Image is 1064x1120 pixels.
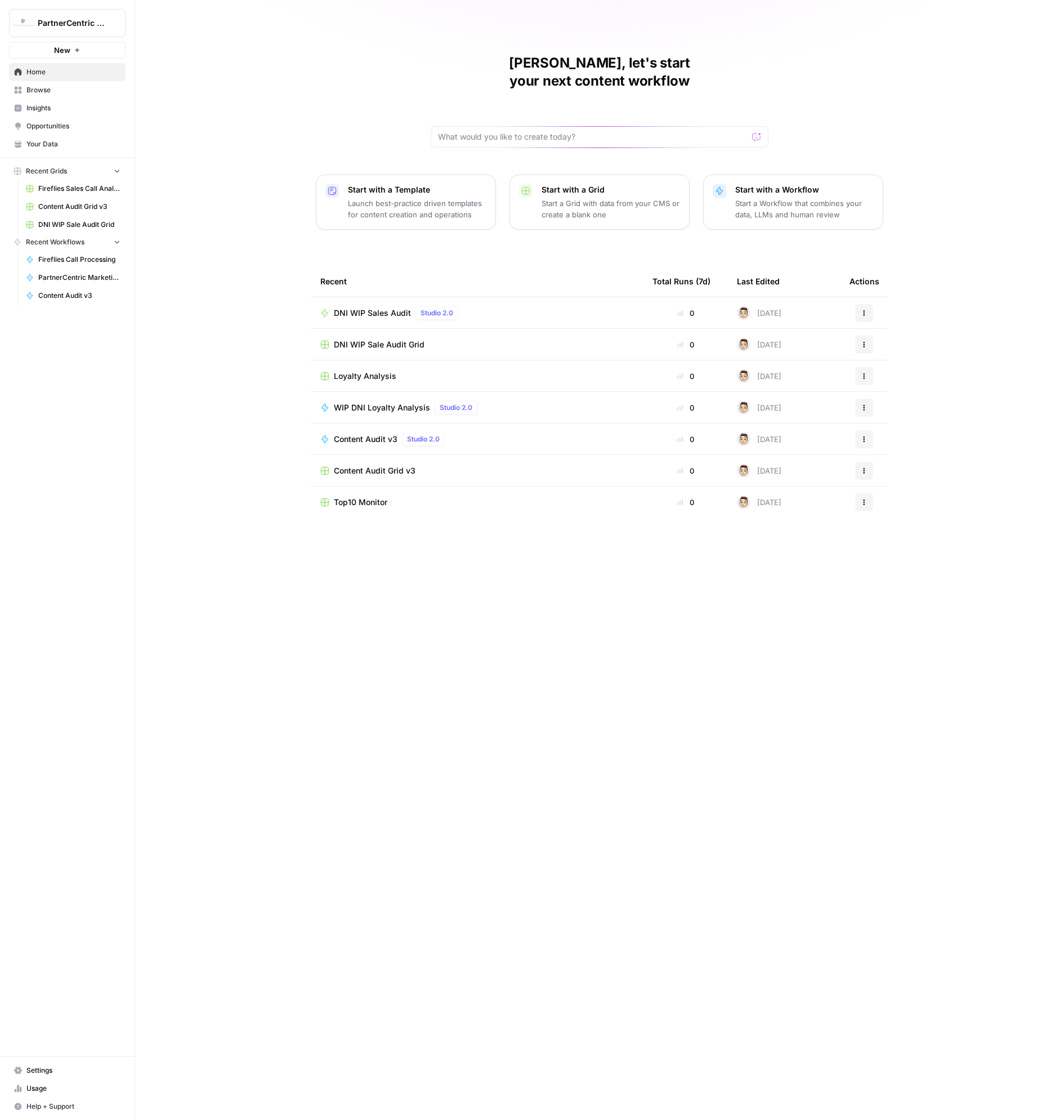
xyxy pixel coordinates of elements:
[737,306,750,320] img: j22vlec3s5as1jy706j54i2l8ae1
[9,163,126,180] button: Recent Grids
[38,255,120,265] span: Fireflies Call Processing
[21,216,126,234] a: DNI WIP Sale Audit Grid
[9,9,126,37] button: Workspace: PartnerCentric Sales Tools
[737,338,750,351] img: j22vlec3s5as1jy706j54i2l8ae1
[348,198,486,220] p: Launch best-practice driven templates for content creation and operations
[735,184,874,195] p: Start with a Workflow
[737,266,780,297] div: Last Edited
[703,175,883,230] button: Start with a WorkflowStart a Workflow that combines your data, LLMs and human review
[26,121,120,131] span: Opportunities
[320,465,634,476] a: Content Audit Grid v3
[21,287,126,305] a: Content Audit v3
[407,434,440,444] span: Studio 2.0
[13,13,33,33] img: PartnerCentric Sales Tools Logo
[652,434,719,445] div: 0
[737,432,781,446] div: [DATE]
[737,369,750,383] img: j22vlec3s5as1jy706j54i2l8ae1
[26,85,120,95] span: Browse
[334,402,430,413] span: WIP DNI Loyalty Analysis
[737,306,781,320] div: [DATE]
[316,175,496,230] button: Start with a TemplateLaunch best-practice driven templates for content creation and operations
[26,1065,120,1076] span: Settings
[9,234,126,251] button: Recent Workflows
[542,184,680,195] p: Start with a Grid
[737,401,750,414] img: j22vlec3s5as1jy706j54i2l8ae1
[652,307,719,319] div: 0
[21,180,126,198] a: Fireflies Sales Call Analysis
[9,42,126,59] button: New
[38,273,120,283] span: PartnerCentric Marketing Report Agent
[652,402,719,413] div: 0
[38,220,120,230] span: DNI WIP Sale Audit Grid
[320,306,634,320] a: DNI WIP Sales AuditStudio 2.0
[737,432,750,446] img: j22vlec3s5as1jy706j54i2l8ae1
[38,184,120,194] span: Fireflies Sales Call Analysis
[26,67,120,77] span: Home
[542,198,680,220] p: Start a Grid with data from your CMS or create a blank one
[737,464,750,478] img: j22vlec3s5as1jy706j54i2l8ae1
[21,198,126,216] a: Content Audit Grid v3
[850,266,879,297] div: Actions
[54,44,70,56] span: New
[26,166,67,176] span: Recent Grids
[509,175,690,230] button: Start with a GridStart a Grid with data from your CMS or create a blank one
[21,269,126,287] a: PartnerCentric Marketing Report Agent
[737,338,781,351] div: [DATE]
[26,237,84,247] span: Recent Workflows
[320,339,634,350] a: DNI WIP Sale Audit Grid
[9,135,126,153] a: Your Data
[431,54,768,90] h1: [PERSON_NAME], let's start your next content workflow
[737,401,781,414] div: [DATE]
[9,81,126,99] a: Browse
[9,99,126,117] a: Insights
[652,339,719,350] div: 0
[21,251,126,269] a: Fireflies Call Processing
[26,139,120,149] span: Your Data
[737,369,781,383] div: [DATE]
[320,432,634,446] a: Content Audit v3Studio 2.0
[440,403,472,413] span: Studio 2.0
[334,307,411,319] span: DNI WIP Sales Audit
[38,17,106,29] span: PartnerCentric Sales Tools
[9,63,126,81] a: Home
[652,465,719,476] div: 0
[9,1079,126,1097] a: Usage
[38,291,120,301] span: Content Audit v3
[652,497,719,508] div: 0
[421,308,453,318] span: Studio 2.0
[9,1061,126,1079] a: Settings
[9,117,126,135] a: Opportunities
[334,434,397,445] span: Content Audit v3
[348,184,486,195] p: Start with a Template
[735,198,874,220] p: Start a Workflow that combines your data, LLMs and human review
[334,465,415,476] span: Content Audit Grid v3
[320,371,634,382] a: Loyalty Analysis
[737,496,781,509] div: [DATE]
[737,496,750,509] img: j22vlec3s5as1jy706j54i2l8ae1
[334,371,396,382] span: Loyalty Analysis
[320,266,634,297] div: Recent
[737,464,781,478] div: [DATE]
[652,371,719,382] div: 0
[9,1097,126,1115] button: Help + Support
[334,497,387,508] span: Top10 Monitor
[652,266,710,297] div: Total Runs (7d)
[26,1083,120,1094] span: Usage
[320,497,634,508] a: Top10 Monitor
[334,339,424,350] span: DNI WIP Sale Audit Grid
[26,1101,120,1112] span: Help + Support
[26,103,120,113] span: Insights
[38,202,120,212] span: Content Audit Grid v3
[438,131,748,142] input: What would you like to create today?
[320,401,634,414] a: WIP DNI Loyalty AnalysisStudio 2.0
